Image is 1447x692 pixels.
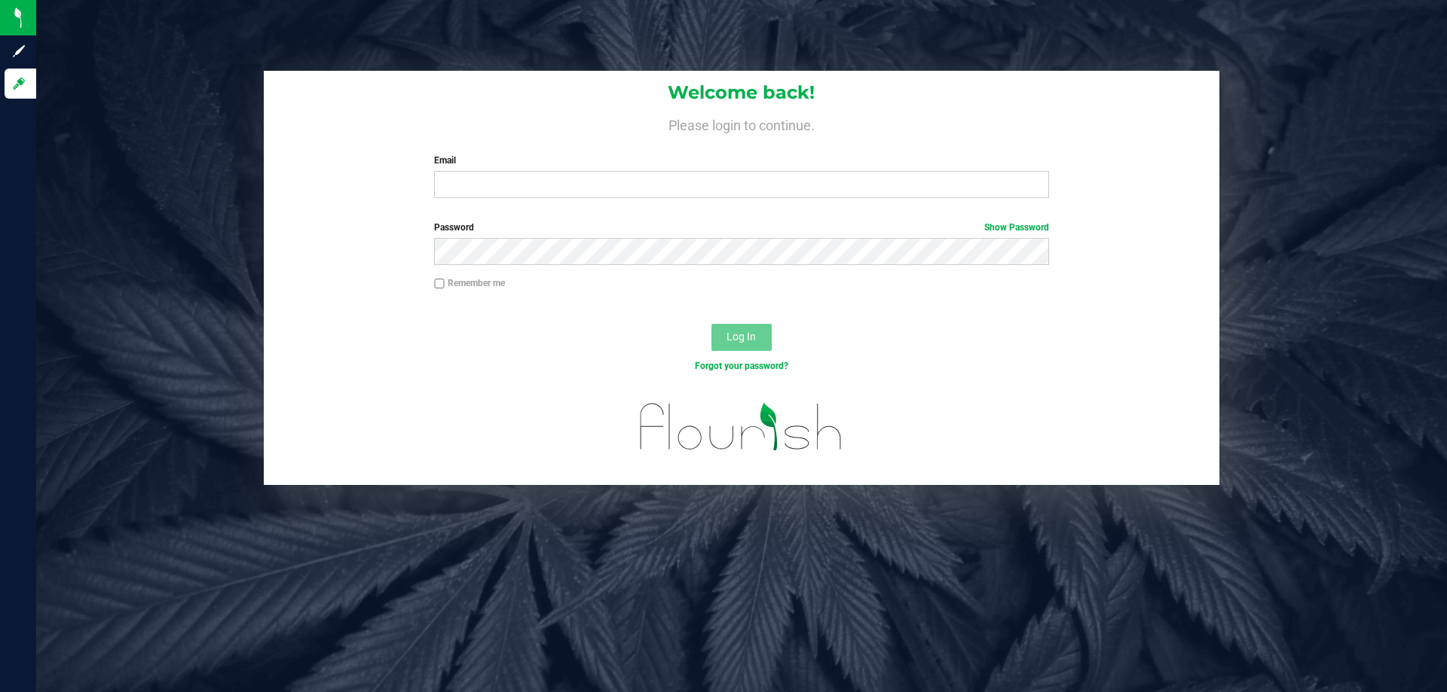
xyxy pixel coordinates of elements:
[11,76,26,91] inline-svg: Log in
[434,279,445,289] input: Remember me
[11,44,26,59] inline-svg: Sign up
[434,154,1048,167] label: Email
[434,222,474,233] span: Password
[984,222,1049,233] a: Show Password
[264,114,1219,133] h4: Please login to continue.
[264,83,1219,102] h1: Welcome back!
[695,361,788,371] a: Forgot your password?
[711,324,772,351] button: Log In
[727,331,756,343] span: Log In
[434,276,505,290] label: Remember me
[622,389,861,465] img: flourish_logo.svg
